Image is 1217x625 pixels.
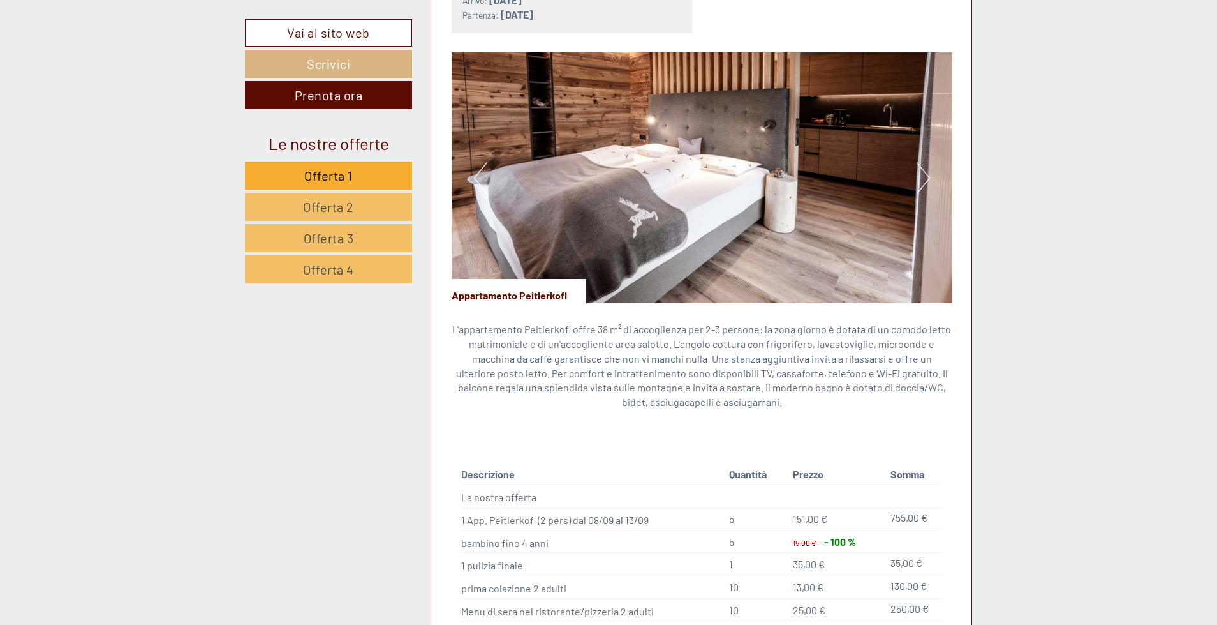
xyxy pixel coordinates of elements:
[304,168,353,183] span: Offerta 1
[724,553,788,576] td: 1
[461,485,724,508] td: La nostra offerta
[793,558,825,570] span: 35,00 €
[724,465,788,485] th: Quantità
[461,576,724,599] td: prima colazione 2 adulti
[245,132,412,155] div: Le nostre offerte
[793,513,827,525] span: 151,00 €
[724,531,788,553] td: 5
[452,52,953,303] img: image
[824,536,856,548] span: - 100 %
[461,508,724,531] td: 1 App. Peitlerkofl (2 pers) dal 08/09 al 13/09
[724,576,788,599] td: 10
[793,581,823,593] span: 13,00 €
[245,81,412,109] a: Prenota ora
[793,604,825,616] span: 25,00 €
[303,262,354,277] span: Offerta 4
[304,230,354,246] span: Offerta 3
[474,162,487,194] button: Previous
[917,162,930,194] button: Next
[885,553,943,576] td: 35,00 €
[885,576,943,599] td: 130,00 €
[501,8,533,20] b: [DATE]
[885,465,943,485] th: Somma
[461,531,724,553] td: bambino fino 4 anni
[462,10,499,20] small: Partenza:
[793,538,816,547] span: 15,00 €
[461,465,724,485] th: Descrizione
[724,599,788,622] td: 10
[452,322,953,410] p: L'appartamento Peitlerkofl offre 38 m² di accoglienza per 2-3 persone: la zona giorno è dotata di...
[885,508,943,531] td: 755,00 €
[303,199,354,215] span: Offerta 2
[724,508,788,531] td: 5
[461,553,724,576] td: 1 pulizia finale
[885,599,943,622] td: 250,00 €
[245,19,412,47] a: Vai al sito web
[461,599,724,622] td: Menu di sera nel ristorante/pizzeria 2 adulti
[452,279,586,303] div: Appartamento Peitlerkofl
[788,465,885,485] th: Prezzo
[245,50,412,78] a: Scrivici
